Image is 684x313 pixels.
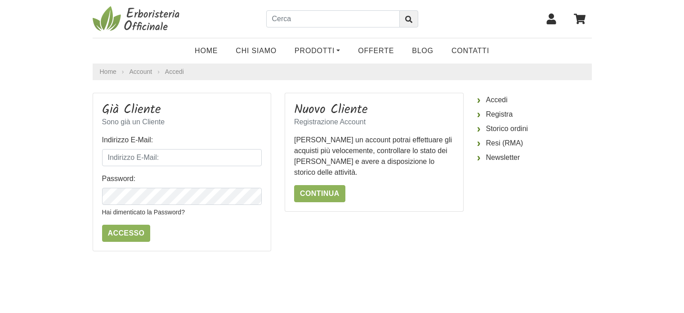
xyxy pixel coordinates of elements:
[102,173,136,184] label: Password:
[130,67,152,77] a: Account
[102,135,153,145] label: Indirizzo E-Mail:
[186,42,227,60] a: Home
[349,42,403,60] a: OFFERTE
[286,42,349,60] a: Prodotti
[403,42,443,60] a: Blog
[102,117,262,127] p: Sono già un Cliente
[294,102,454,118] h3: Nuovo Cliente
[443,42,498,60] a: Contatti
[102,225,151,242] input: Accesso
[102,209,185,216] a: Hai dimenticato la Password?
[227,42,286,60] a: Chi Siamo
[165,68,184,75] a: Accedi
[294,135,454,178] p: [PERSON_NAME] un account potrai effettuare gli acquisti più velocemente, controllare lo stato dei...
[102,102,262,118] h3: Già Cliente
[93,5,183,32] img: Erboristeria Officinale
[102,149,262,166] input: Indirizzo E-Mail:
[477,150,592,165] a: Newsletter
[294,117,454,127] p: Registrazione Account
[477,93,592,107] a: Accedi
[477,136,592,150] a: Resi (RMA)
[266,10,400,27] input: Cerca
[93,64,592,80] nav: breadcrumb
[477,122,592,136] a: Storico ordini
[100,67,116,77] a: Home
[477,107,592,122] a: Registra
[294,185,345,202] a: Continua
